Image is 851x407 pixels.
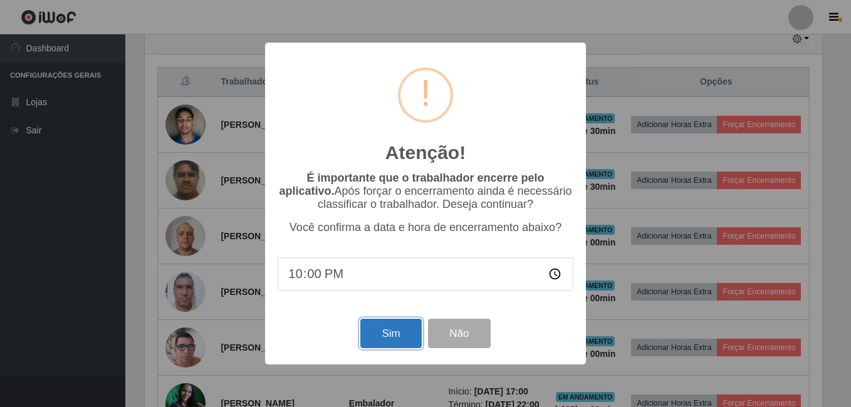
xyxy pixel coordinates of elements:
[278,221,573,234] p: Você confirma a data e hora de encerramento abaixo?
[278,172,573,211] p: Após forçar o encerramento ainda é necessário classificar o trabalhador. Deseja continuar?
[360,319,421,348] button: Sim
[428,319,490,348] button: Não
[385,142,466,164] h2: Atenção!
[279,172,544,197] b: É importante que o trabalhador encerre pelo aplicativo.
